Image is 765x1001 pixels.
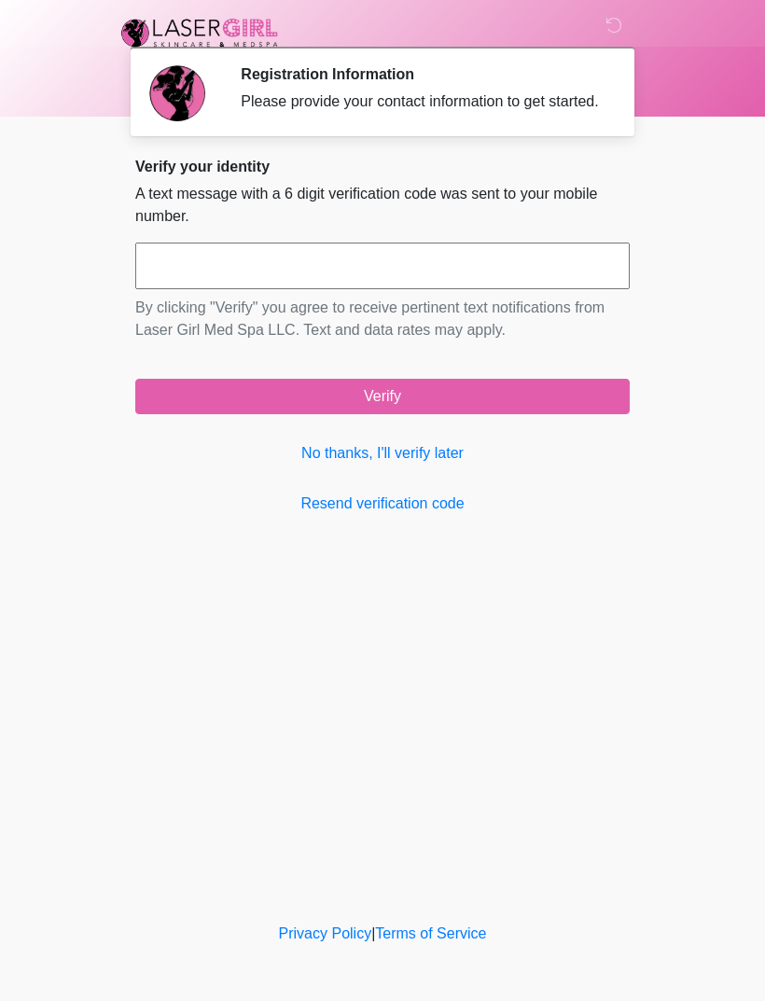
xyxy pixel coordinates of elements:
h2: Registration Information [241,65,602,83]
a: Privacy Policy [279,925,372,941]
p: By clicking "Verify" you agree to receive pertinent text notifications from Laser Girl Med Spa LL... [135,297,630,341]
p: A text message with a 6 digit verification code was sent to your mobile number. [135,183,630,228]
div: Please provide your contact information to get started. [241,90,602,113]
a: No thanks, I'll verify later [135,442,630,465]
button: Verify [135,379,630,414]
img: Agent Avatar [149,65,205,121]
a: | [371,925,375,941]
a: Resend verification code [135,493,630,515]
img: Laser Girl Med Spa LLC Logo [117,14,283,51]
a: Terms of Service [375,925,486,941]
h2: Verify your identity [135,158,630,175]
